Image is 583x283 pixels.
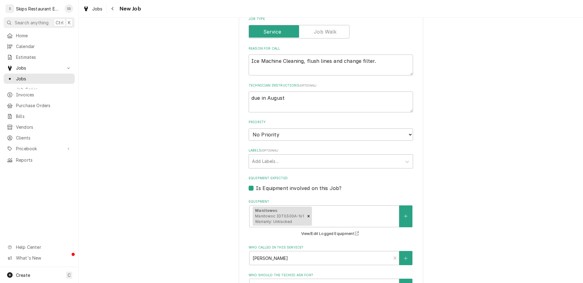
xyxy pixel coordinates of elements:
[4,90,75,100] a: Invoices
[256,184,341,192] label: Is Equipment involved on this Job?
[68,272,71,278] span: C
[4,100,75,111] a: Purchase Orders
[16,43,72,50] span: Calendar
[16,91,72,98] span: Invoices
[16,124,72,130] span: Vendors
[249,199,413,204] label: Equipment
[4,84,75,95] a: Job Series
[249,176,413,192] div: Equipment Expected
[4,41,75,51] a: Calendar
[404,214,408,218] svg: Create New Equipment
[65,4,73,13] div: SS
[4,52,75,62] a: Estimates
[4,133,75,143] a: Clients
[16,273,30,278] span: Create
[16,244,71,250] span: Help Center
[4,30,75,41] a: Home
[305,207,312,226] div: Remove [object Object]
[4,242,75,252] a: Go to Help Center
[4,74,75,84] a: Jobs
[16,102,72,109] span: Purchase Orders
[4,155,75,165] a: Reports
[6,4,14,13] div: Skips Restaurant Equipment's Avatar
[6,4,14,13] div: S
[16,65,62,71] span: Jobs
[16,86,72,93] span: Job Series
[249,148,413,153] label: Labels
[4,253,75,263] a: Go to What's New
[249,17,413,38] div: Job Type
[249,91,413,112] textarea: due in August
[92,6,103,12] span: Jobs
[404,256,408,261] svg: Create New Contact
[261,149,278,152] span: ( optional )
[4,63,75,73] a: Go to Jobs
[16,157,72,163] span: Reports
[249,46,413,75] div: Reason For Call
[249,245,413,250] label: Who called in this service?
[118,5,141,13] span: New Job
[249,273,413,278] label: Who should the tech(s) ask for?
[16,135,72,141] span: Clients
[249,176,413,181] label: Equipment Expected
[255,214,304,224] span: Manitowoc IDT0300A-161 Warranty: Untracked
[16,32,72,39] span: Home
[4,122,75,132] a: Vendors
[249,120,413,140] div: Priority
[249,120,413,125] label: Priority
[399,251,412,265] button: Create New Contact
[249,245,413,265] div: Who called in this service?
[16,6,61,12] div: Skips Restaurant Equipment
[81,4,105,14] a: Jobs
[16,75,72,82] span: Jobs
[56,19,64,26] span: Ctrl
[249,46,413,51] label: Reason For Call
[16,113,72,119] span: Bills
[300,230,362,238] button: View/Edit Logged Equipment
[249,55,413,75] textarea: Ice Machine Cleaning, flush lines and change filter.
[4,17,75,28] button: Search anythingCtrlK
[68,19,71,26] span: K
[4,144,75,154] a: Go to Pricebook
[15,19,49,26] span: Search anything
[249,199,413,237] div: Equipment
[4,111,75,121] a: Bills
[399,205,412,227] button: Create New Equipment
[16,54,72,60] span: Estimates
[249,83,413,88] label: Technician Instructions
[108,4,118,14] button: Navigate back
[65,4,73,13] div: Shan Skipper's Avatar
[255,208,278,213] strong: Manitowoc
[249,83,413,112] div: Technician Instructions
[16,255,71,261] span: What's New
[249,17,413,22] label: Job Type
[249,148,413,168] div: Labels
[16,145,62,152] span: Pricebook
[299,84,317,87] span: ( optional )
